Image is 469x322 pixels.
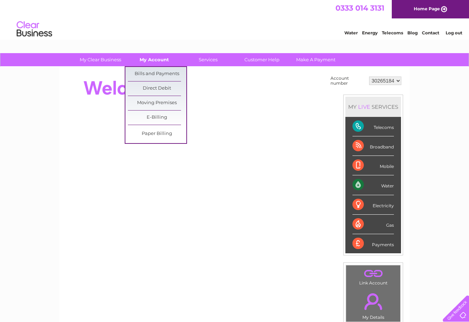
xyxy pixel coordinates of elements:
[348,267,399,279] a: .
[352,234,394,253] div: Payments
[329,74,367,87] td: Account number
[125,53,183,66] a: My Account
[422,30,439,35] a: Contact
[348,289,399,314] a: .
[128,81,186,96] a: Direct Debit
[179,53,237,66] a: Services
[345,97,401,117] div: MY SERVICES
[382,30,403,35] a: Telecoms
[233,53,291,66] a: Customer Help
[287,53,345,66] a: Make A Payment
[352,175,394,195] div: Water
[344,30,358,35] a: Water
[357,103,372,110] div: LIVE
[68,4,402,34] div: Clear Business is a trading name of Verastar Limited (registered in [GEOGRAPHIC_DATA] No. 3667643...
[16,18,52,40] img: logo.png
[352,136,394,156] div: Broadband
[446,30,462,35] a: Log out
[128,127,186,141] a: Paper Billing
[407,30,418,35] a: Blog
[352,156,394,175] div: Mobile
[352,215,394,234] div: Gas
[71,53,130,66] a: My Clear Business
[352,195,394,215] div: Electricity
[362,30,378,35] a: Energy
[128,67,186,81] a: Bills and Payments
[346,265,401,287] td: Link Account
[352,117,394,136] div: Telecoms
[128,96,186,110] a: Moving Premises
[335,4,384,12] a: 0333 014 3131
[346,287,401,322] td: My Details
[128,111,186,125] a: E-Billing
